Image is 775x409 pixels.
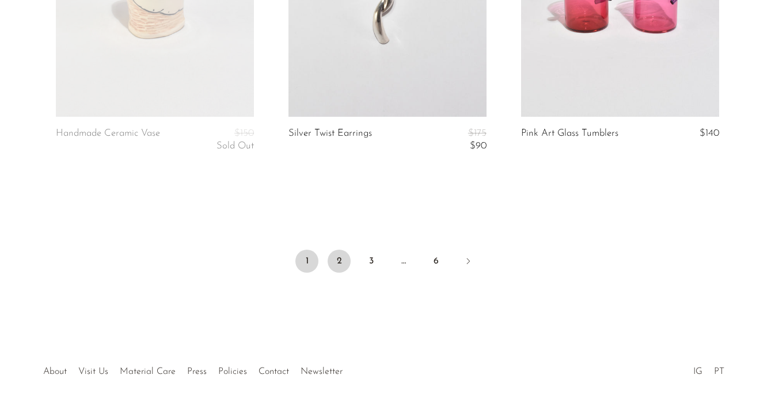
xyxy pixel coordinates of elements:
[56,128,160,152] a: Handmade Ceramic Vase
[470,141,487,151] span: $90
[328,250,351,273] a: 2
[120,367,176,376] a: Material Care
[424,250,447,273] a: 6
[468,128,487,138] span: $175
[187,367,207,376] a: Press
[234,128,254,138] span: $150
[218,367,247,376] a: Policies
[43,367,67,376] a: About
[288,128,372,152] a: Silver Twist Earrings
[457,250,480,275] a: Next
[521,128,618,139] a: Pink Art Glass Tumblers
[259,367,289,376] a: Contact
[714,367,724,376] a: PT
[360,250,383,273] a: 3
[295,250,318,273] span: 1
[687,358,730,380] ul: Social Medias
[392,250,415,273] span: …
[37,358,348,380] ul: Quick links
[78,367,108,376] a: Visit Us
[700,128,719,138] span: $140
[216,141,254,151] span: Sold Out
[693,367,702,376] a: IG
